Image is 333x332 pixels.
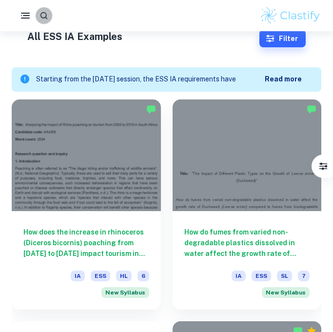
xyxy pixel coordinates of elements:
div: Starting from the May 2026 session, the ESS IA requirements have changed. We created this exempla... [101,287,149,298]
span: ESS [91,271,110,281]
span: New Syllabus [262,287,310,298]
span: IA [232,271,246,281]
div: Starting from the May 2026 session, the ESS IA requirements have changed. We created this exempla... [262,287,310,298]
img: Marked [146,104,156,114]
h6: How does the increase in rhinoceros (Diceros bicornis) poaching from [DATE] to [DATE] impact tour... [23,227,149,259]
span: New Syllabus [101,287,149,298]
a: How do fumes from varied non-degradable plastics dissolved in water affect the growth rate of Duc... [173,99,322,310]
span: SL [277,271,292,281]
img: Clastify logo [259,6,321,25]
span: 7 [298,271,310,281]
b: Read more [265,75,302,83]
button: Filter [313,156,333,176]
h1: All ESS IA Examples [27,29,260,44]
button: Filter [259,30,306,47]
p: Starting from the [DATE] session, the ESS IA requirements have changed. We created a couple of ex... [36,74,265,85]
span: 6 [137,271,149,281]
h6: How do fumes from varied non-degradable plastics dissolved in water affect the growth rate of Duc... [184,227,310,259]
img: Marked [307,104,316,114]
a: How does the increase in rhinoceros (Diceros bicornis) poaching from [DATE] to [DATE] impact tour... [12,99,161,310]
span: HL [116,271,132,281]
span: ESS [252,271,271,281]
span: IA [71,271,85,281]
